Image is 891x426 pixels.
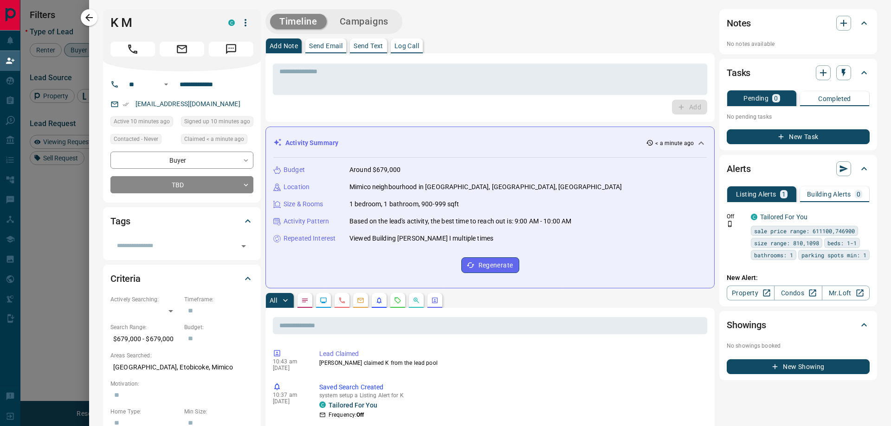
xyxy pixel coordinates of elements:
a: [EMAIL_ADDRESS][DOMAIN_NAME] [136,100,240,108]
p: All [270,297,277,304]
p: Location [284,182,310,192]
button: Regenerate [461,257,519,273]
p: Activity Pattern [284,216,329,226]
p: Add Note [270,43,298,49]
svg: Emails [357,297,364,304]
p: Log Call [394,43,419,49]
p: [DATE] [273,365,305,371]
p: Search Range: [110,323,180,331]
div: condos.ca [751,214,757,220]
p: $679,000 - $679,000 [110,331,180,347]
button: Open [237,240,250,253]
h2: Tasks [727,65,750,80]
span: Contacted - Never [114,134,158,144]
button: New Task [727,129,870,144]
span: parking spots min: 1 [801,250,866,260]
a: Tailored For You [329,401,377,409]
span: beds: 1-1 [827,238,857,248]
p: 1 bedroom, 1 bathroom, 900-999 sqft [349,199,459,209]
a: Mr.Loft [822,286,870,300]
div: Wed Oct 15 2025 [110,116,176,129]
svg: Notes [301,297,309,304]
p: system setup a Listing Alert for K [319,392,704,399]
button: New Showing [727,359,870,374]
p: Pending [743,95,768,102]
p: 0 [857,191,860,197]
p: Building Alerts [807,191,851,197]
p: Lead Claimed [319,349,704,359]
div: TBD [110,176,253,193]
p: Home Type: [110,407,180,416]
p: Repeated Interest [284,234,336,243]
p: Send Text [354,43,383,49]
p: [PERSON_NAME] claimed K from the lead pool [319,359,704,367]
p: < a minute ago [655,139,694,147]
div: Criteria [110,267,253,290]
a: Property [727,286,775,300]
p: Off [727,212,745,221]
p: Activity Summary [285,138,338,148]
a: Condos [774,286,822,300]
svg: Push Notification Only [727,221,733,227]
span: Claimed < a minute ago [184,134,244,144]
p: Saved Search Created [319,382,704,392]
span: bathrooms: 1 [754,250,793,260]
span: Message [209,42,253,57]
p: Timeframe: [184,295,253,304]
svg: Lead Browsing Activity [320,297,327,304]
svg: Calls [338,297,346,304]
svg: Listing Alerts [375,297,383,304]
p: No notes available [727,40,870,48]
div: condos.ca [319,401,326,408]
h2: Showings [727,318,766,332]
p: 1 [782,191,786,197]
p: 0 [774,95,778,102]
div: Alerts [727,158,870,180]
p: Actively Searching: [110,295,180,304]
div: Buyer [110,152,253,169]
p: Send Email [309,43,342,49]
p: 10:43 am [273,358,305,365]
span: Active 10 minutes ago [114,117,170,126]
h2: Tags [110,214,130,229]
p: Based on the lead's activity, the best time to reach out is: 9:00 AM - 10:00 AM [349,216,571,226]
p: Areas Searched: [110,351,253,360]
strong: Off [356,412,364,418]
p: Motivation: [110,380,253,388]
div: Tags [110,210,253,232]
p: Mimico neighbourhood in [GEOGRAPHIC_DATA], [GEOGRAPHIC_DATA], [GEOGRAPHIC_DATA] [349,182,622,192]
span: size range: 810,1098 [754,238,819,248]
p: No pending tasks [727,110,870,124]
div: Wed Oct 15 2025 [181,134,253,147]
h1: K M [110,15,214,30]
span: Call [110,42,155,57]
p: Budget [284,165,305,175]
span: Signed up 10 minutes ago [184,117,250,126]
div: condos.ca [228,19,235,26]
p: Completed [818,95,851,102]
svg: Requests [394,297,401,304]
p: Around $679,000 [349,165,400,175]
div: Tasks [727,62,870,84]
h2: Criteria [110,271,141,286]
svg: Agent Actions [431,297,439,304]
span: sale price range: 611100,746900 [754,226,855,235]
p: Viewed Building [PERSON_NAME] I multiple times [349,234,493,243]
span: Email [160,42,204,57]
p: 10:37 am [273,392,305,398]
p: Min Size: [184,407,253,416]
p: Budget: [184,323,253,331]
div: Wed Oct 15 2025 [181,116,253,129]
svg: Email Verified [123,101,129,108]
div: Notes [727,12,870,34]
p: [GEOGRAPHIC_DATA], Etobicoke, Mimico [110,360,253,375]
h2: Alerts [727,161,751,176]
div: Activity Summary< a minute ago [273,134,707,152]
div: Showings [727,314,870,336]
button: Timeline [270,14,327,29]
p: No showings booked [727,342,870,350]
p: Listing Alerts [736,191,776,197]
button: Open [161,79,172,90]
p: New Alert: [727,273,870,283]
p: Frequency: [329,411,364,419]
